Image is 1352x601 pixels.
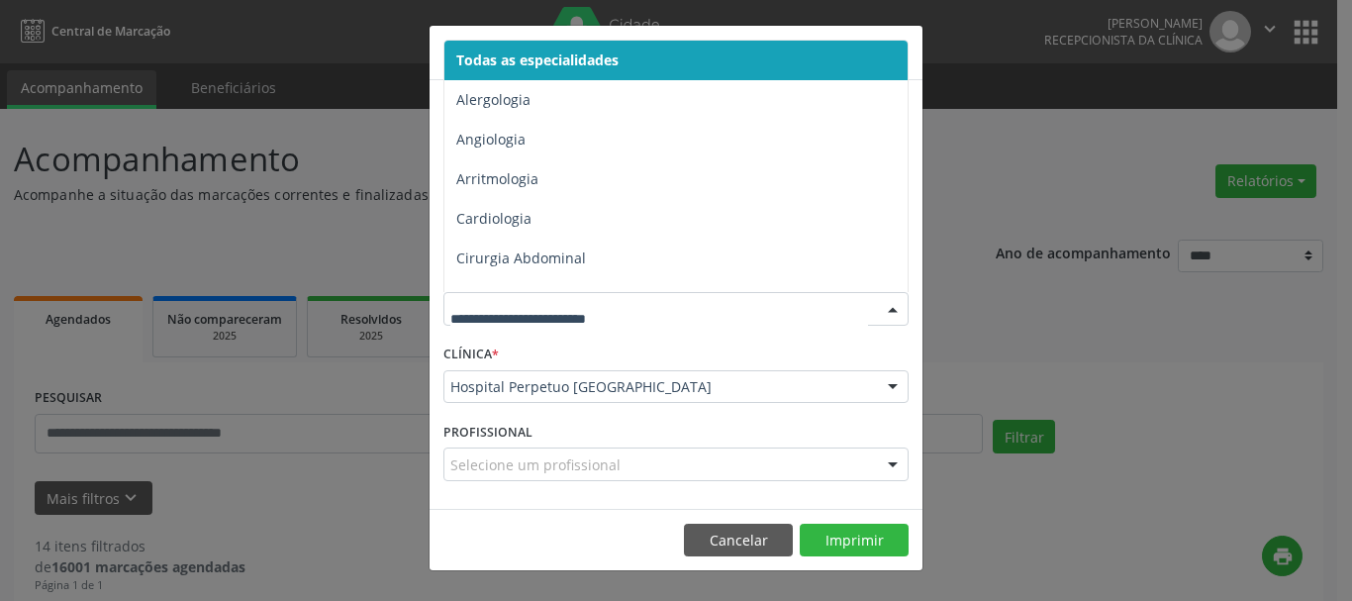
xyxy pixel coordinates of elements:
[456,50,619,69] span: Todas as especialidades
[450,454,621,475] span: Selecione um profissional
[443,417,532,448] label: PROFISSIONAL
[883,26,922,74] button: Close
[456,169,538,188] span: Arritmologia
[456,288,578,307] span: Cirurgia Bariatrica
[456,130,526,149] span: Angiologia
[456,209,531,228] span: Cardiologia
[443,40,670,65] h5: Relatório de agendamentos
[684,524,793,557] button: Cancelar
[456,90,531,109] span: Alergologia
[456,249,586,267] span: Cirurgia Abdominal
[800,524,909,557] button: Imprimir
[450,377,868,397] span: Hospital Perpetuo [GEOGRAPHIC_DATA]
[443,340,499,370] label: CLÍNICA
